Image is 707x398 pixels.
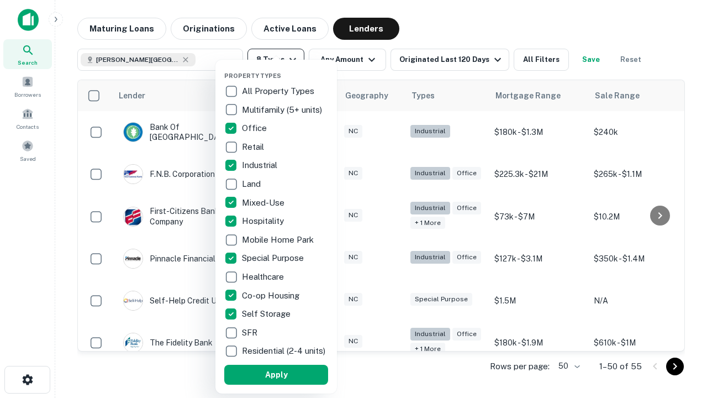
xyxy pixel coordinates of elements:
p: Land [242,177,263,191]
p: Mixed-Use [242,196,287,210]
span: Property Types [224,72,281,79]
p: Healthcare [242,270,286,284]
p: Co-op Housing [242,289,302,302]
p: Special Purpose [242,252,306,265]
p: All Property Types [242,85,316,98]
p: SFR [242,326,260,339]
p: Industrial [242,159,279,172]
p: Hospitality [242,214,286,228]
p: Mobile Home Park [242,233,316,247]
p: Retail [242,140,266,154]
p: Residential (2-4 units) [242,344,328,358]
button: Apply [224,365,328,385]
p: Multifamily (5+ units) [242,103,324,117]
p: Office [242,122,269,135]
iframe: Chat Widget [652,274,707,327]
p: Self Storage [242,307,293,321]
